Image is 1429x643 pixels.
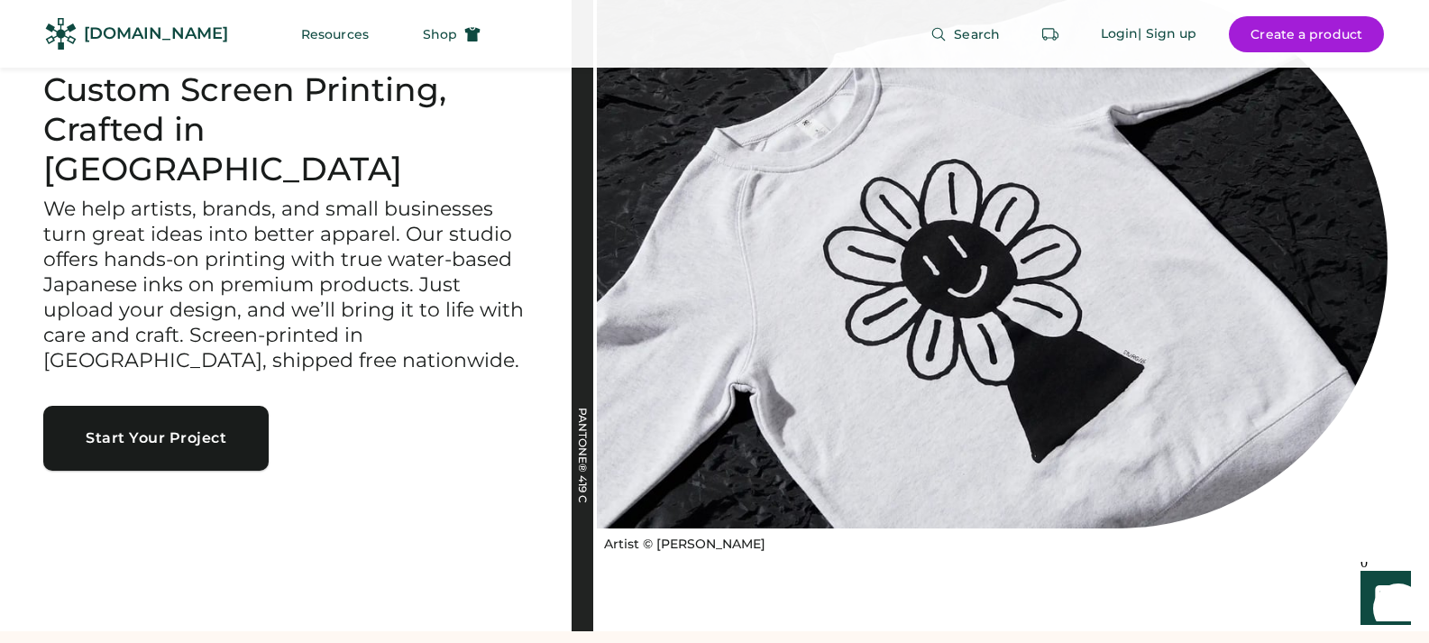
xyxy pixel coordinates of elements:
[45,18,77,50] img: Rendered Logo - Screens
[597,528,765,554] a: Artist © [PERSON_NAME]
[43,70,528,189] h1: Custom Screen Printing, Crafted in [GEOGRAPHIC_DATA]
[954,28,1000,41] span: Search
[1032,16,1068,52] button: Retrieve an order
[1101,25,1139,43] div: Login
[84,23,228,45] div: [DOMAIN_NAME]
[909,16,1021,52] button: Search
[1343,562,1421,639] iframe: Front Chat
[423,28,457,41] span: Shop
[577,408,588,588] div: PANTONE® 419 C
[43,406,269,471] button: Start Your Project
[43,197,528,373] h3: We help artists, brands, and small businesses turn great ideas into better apparel. Our studio of...
[1138,25,1196,43] div: | Sign up
[401,16,502,52] button: Shop
[604,536,765,554] div: Artist © [PERSON_NAME]
[1229,16,1384,52] button: Create a product
[279,16,390,52] button: Resources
